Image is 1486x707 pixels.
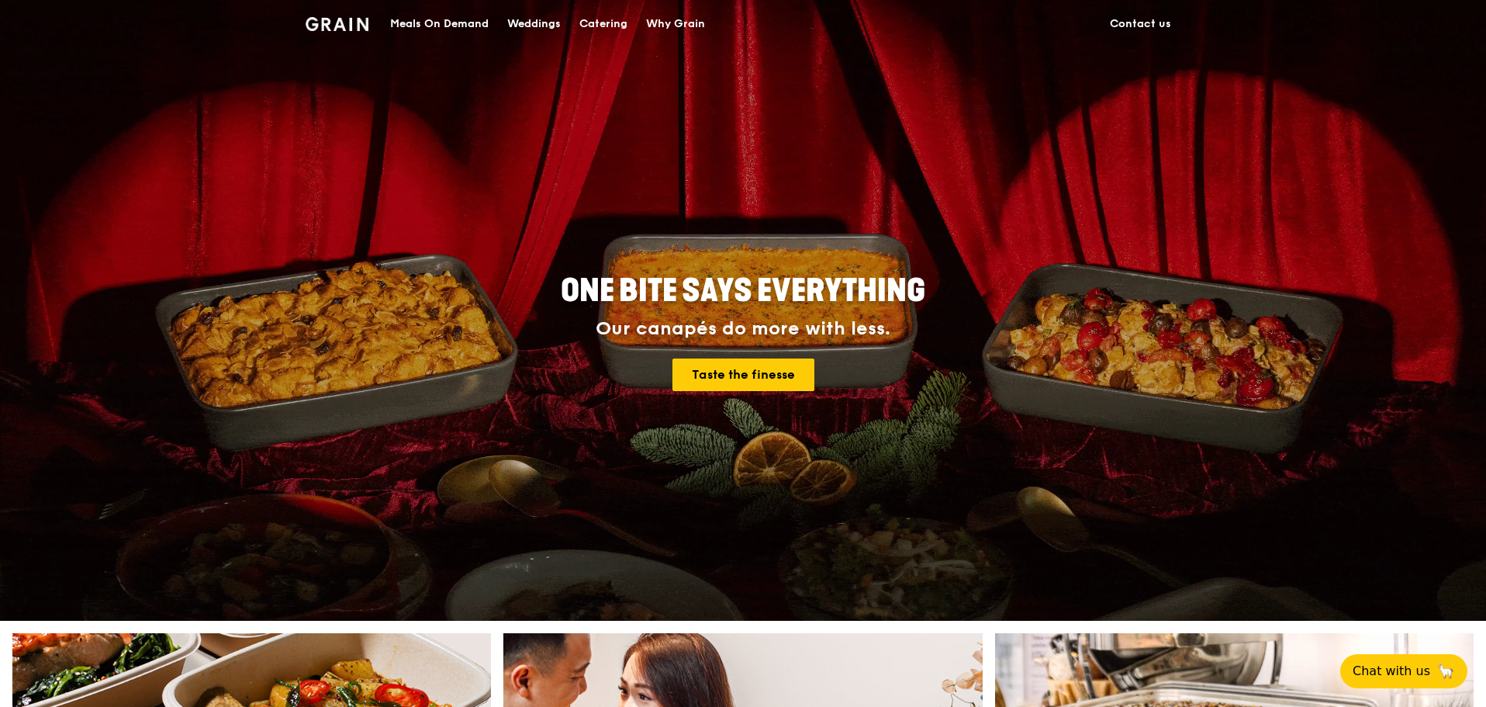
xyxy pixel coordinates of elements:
[498,1,570,47] a: Weddings
[1101,1,1180,47] a: Contact us
[672,359,814,391] a: Taste the finesse
[637,1,714,47] a: Why Grain
[1340,654,1467,688] button: Chat with us🦙
[561,272,925,310] span: ONE BITE SAYS EVERYTHING
[306,17,368,31] img: Grain
[1436,662,1455,681] span: 🦙
[507,1,561,47] div: Weddings
[390,1,489,47] div: Meals On Demand
[1353,662,1430,681] span: Chat with us
[579,1,627,47] div: Catering
[464,318,1022,340] div: Our canapés do more with less.
[646,1,705,47] div: Why Grain
[570,1,637,47] a: Catering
